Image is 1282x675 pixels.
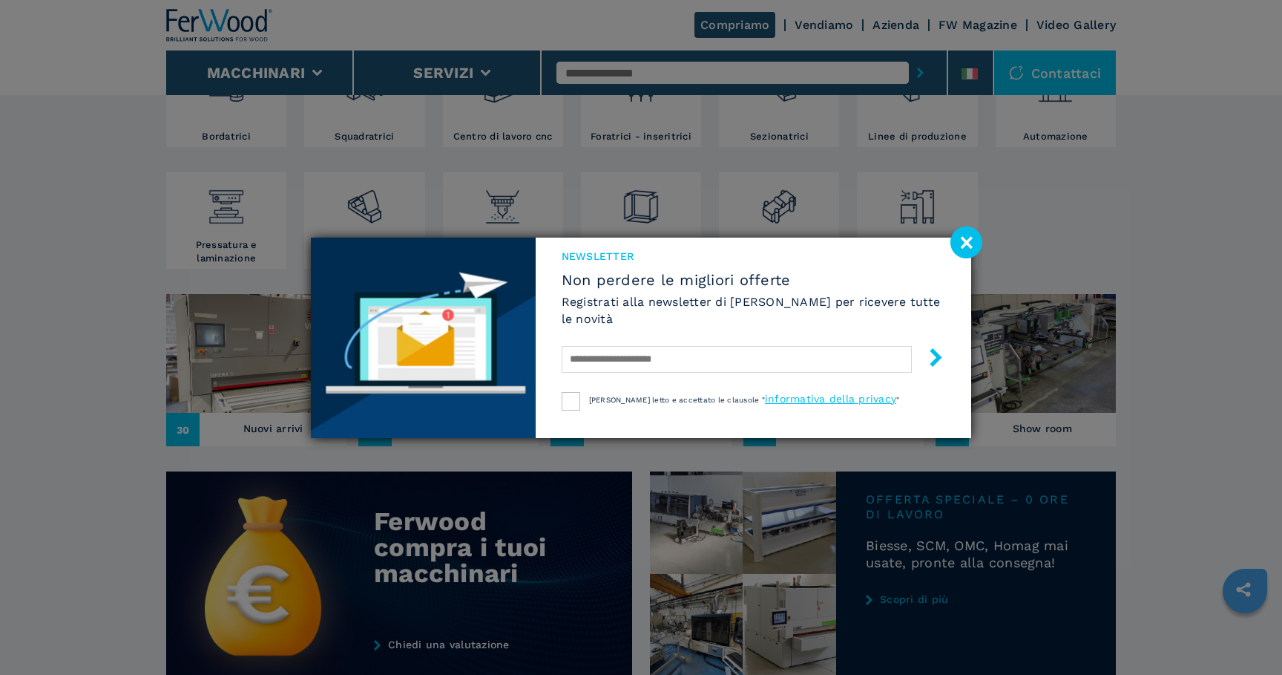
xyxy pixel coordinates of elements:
[562,293,945,327] h6: Registrati alla newsletter di [PERSON_NAME] per ricevere tutte le novità
[589,396,765,404] span: [PERSON_NAME] letto e accettato le clausole "
[896,396,899,404] span: "
[765,393,896,405] a: informativa della privacy
[562,271,945,289] span: Non perdere le migliori offerte
[562,249,945,264] span: NEWSLETTER
[912,342,945,377] button: submit-button
[311,238,536,438] img: Newsletter image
